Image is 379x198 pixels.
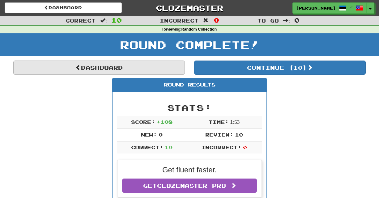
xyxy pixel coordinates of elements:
[157,182,226,189] span: Clozemaster Pro
[156,119,172,125] span: + 108
[66,17,96,23] span: Correct
[230,120,240,125] span: 1 : 53
[100,18,107,23] span: :
[235,132,243,137] span: 10
[117,103,262,113] h2: Stats:
[350,5,353,9] span: /
[296,5,336,11] span: [PERSON_NAME]
[122,179,257,193] a: GetClozemaster Pro
[294,16,300,24] span: 0
[141,132,157,137] span: New:
[131,2,248,13] a: Clozemaster
[292,2,367,14] a: [PERSON_NAME] /
[257,17,279,23] span: To go
[160,17,199,23] span: Incorrect
[159,132,163,137] span: 0
[214,16,219,24] span: 0
[203,18,210,23] span: :
[113,78,266,92] div: Round Results
[131,119,155,125] span: Score:
[181,27,217,32] strong: Random Collection
[243,144,247,150] span: 0
[205,132,233,137] span: Review:
[13,61,185,75] a: Dashboard
[5,2,122,13] a: Dashboard
[194,61,366,75] button: Continue (10)
[209,119,229,125] span: Time:
[2,39,377,51] h1: Round Complete!
[131,144,163,150] span: Correct:
[201,144,241,150] span: Incorrect:
[111,16,122,24] span: 10
[164,144,172,150] span: 10
[283,18,290,23] span: :
[122,165,257,175] p: Get fluent faster.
